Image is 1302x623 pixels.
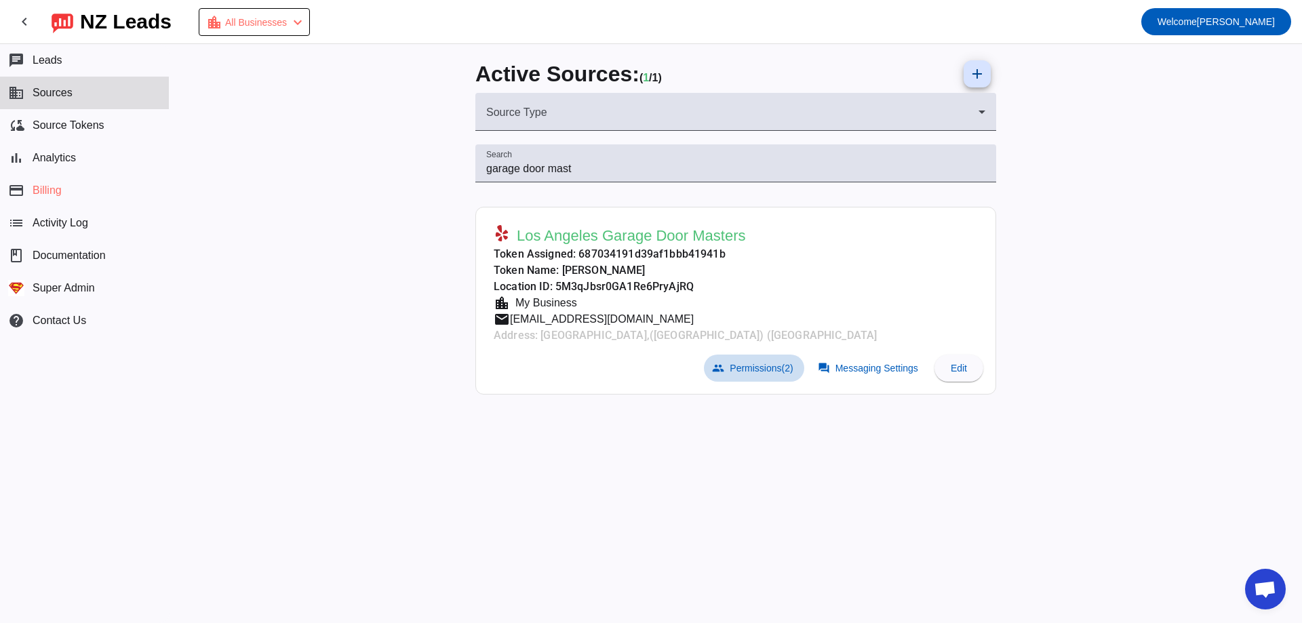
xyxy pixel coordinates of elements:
mat-card-subtitle: Token Assigned: 687034191d39af1bbb41941b [494,246,877,262]
span: Super Admin [33,282,95,294]
span: Analytics [33,152,76,164]
span: Both [486,109,979,125]
mat-card-subtitle: Address: [GEOGRAPHIC_DATA],([GEOGRAPHIC_DATA]) ([GEOGRAPHIC_DATA] [494,327,877,344]
mat-icon: location_city [494,295,510,311]
mat-label: Search [486,150,512,159]
span: Messaging Settings [835,363,918,374]
span: Los Angeles Garage Door Masters [517,226,746,245]
span: Source Tokens [33,119,104,132]
span: [PERSON_NAME] [1158,12,1275,31]
mat-card-subtitle: Location ID: 5M3qJbsr0GA1Re6PryAjRQ [494,279,877,295]
button: Welcome[PERSON_NAME] [1141,8,1291,35]
mat-icon: bar_chart [8,150,24,166]
mat-icon: location_city [206,14,222,31]
span: ( [639,72,643,83]
button: Edit [934,355,983,382]
button: All Businesses [199,8,310,36]
mat-icon: chat [8,52,24,68]
mat-icon: chevron_left [290,14,306,31]
button: Messaging Settings [810,355,929,382]
div: Payment Issue [206,13,306,32]
span: Activity Log [33,217,88,229]
span: Sources [33,87,73,99]
mat-icon: chevron_left [16,14,33,30]
mat-icon: cloud_sync [8,117,24,134]
mat-icon: payment [8,182,24,199]
mat-icon: add [969,66,985,82]
span: Edit [951,363,967,374]
mat-label: Source Type [486,106,547,118]
span: Working [643,72,649,83]
mat-icon: group [712,362,724,374]
span: Contact Us [33,315,86,327]
img: logo [52,10,73,33]
span: Welcome [1158,16,1197,27]
span: Total [652,72,662,83]
div: My Business [510,295,577,311]
span: book [8,247,24,264]
mat-card-subtitle: Token Name: [PERSON_NAME] [494,262,877,279]
span: Permissions [730,363,793,374]
mat-icon: forum [818,362,830,374]
span: Leads [33,54,62,66]
div: Open chat [1245,569,1286,609]
span: Billing [33,184,62,197]
span: Documentation [33,249,106,262]
span: (2) [782,363,793,374]
span: [EMAIL_ADDRESS][DOMAIN_NAME] [510,311,694,327]
span: Active Sources: [475,62,639,86]
mat-icon: business [8,85,24,101]
button: Permissions(2) [704,355,804,382]
div: NZ Leads [80,12,172,31]
mat-icon: list [8,215,24,231]
mat-icon: email [494,311,510,327]
mat-icon: help [8,313,24,329]
span: / [649,72,652,83]
span: All Businesses [225,13,287,32]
